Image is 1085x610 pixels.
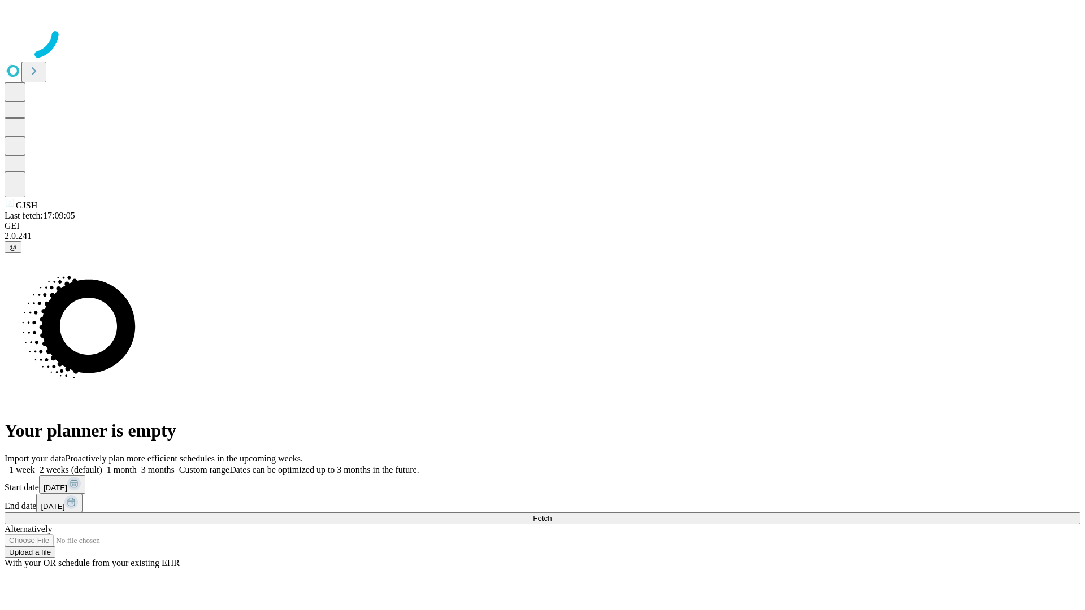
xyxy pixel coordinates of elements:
[229,465,419,474] span: Dates can be optimized up to 3 months in the future.
[5,546,55,558] button: Upload a file
[36,494,83,512] button: [DATE]
[9,465,35,474] span: 1 week
[5,420,1080,441] h1: Your planner is empty
[44,483,67,492] span: [DATE]
[533,514,552,522] span: Fetch
[16,201,37,210] span: GJSH
[141,465,175,474] span: 3 months
[107,465,137,474] span: 1 month
[5,558,180,568] span: With your OR schedule from your existing EHR
[66,454,303,463] span: Proactively plan more efficient schedules in the upcoming weeks.
[41,502,64,511] span: [DATE]
[5,454,66,463] span: Import your data
[179,465,229,474] span: Custom range
[5,512,1080,524] button: Fetch
[5,475,1080,494] div: Start date
[9,243,17,251] span: @
[5,211,75,220] span: Last fetch: 17:09:05
[5,241,21,253] button: @
[40,465,102,474] span: 2 weeks (default)
[5,231,1080,241] div: 2.0.241
[5,494,1080,512] div: End date
[5,524,52,534] span: Alternatively
[5,221,1080,231] div: GEI
[39,475,85,494] button: [DATE]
